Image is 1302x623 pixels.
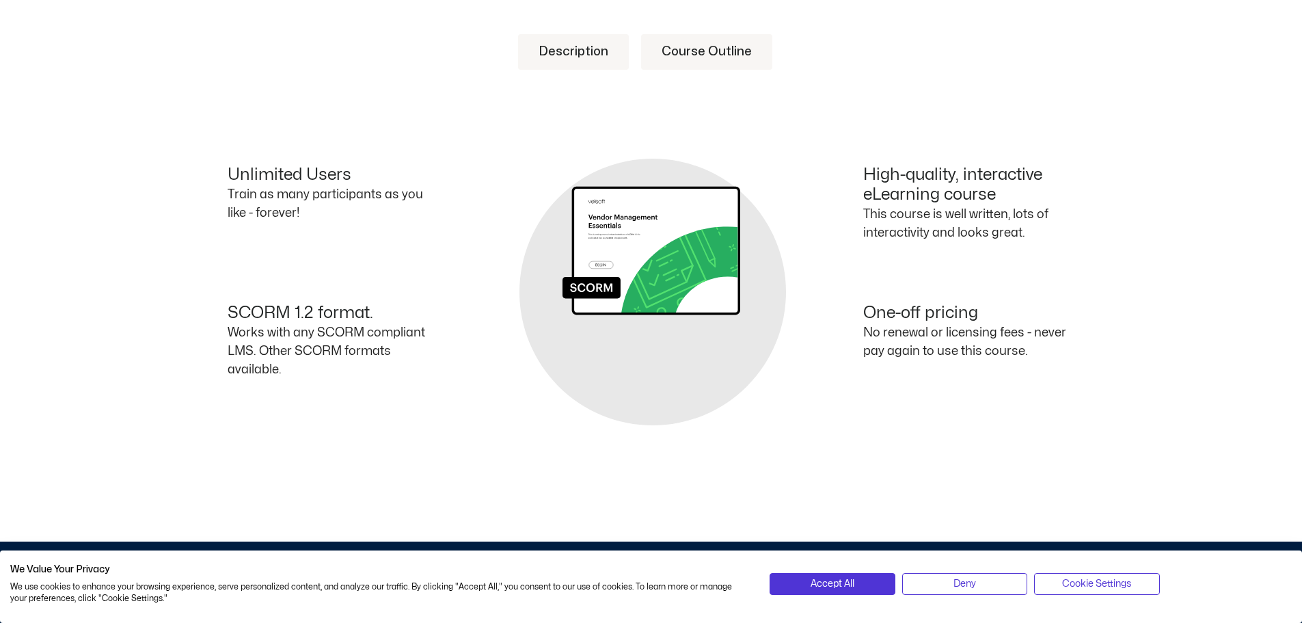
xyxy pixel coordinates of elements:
[863,205,1075,242] p: This course is well written, lots of interactivity and looks great.
[863,304,1075,323] h4: One-off pricing
[902,573,1027,595] button: Deny all cookies
[228,185,439,222] p: Train as many participants as you like - forever!
[953,576,976,592] span: Deny
[518,34,629,70] a: Description
[228,304,439,323] h4: SCORM 1.2 format.
[228,323,439,379] p: Works with any SCORM compliant LMS. Other SCORM formats available.
[1062,576,1131,592] span: Cookie Settings
[10,581,749,605] p: We use cookies to enhance your browsing experience, serve personalized content, and analyze our t...
[863,323,1075,360] p: No renewal or licensing fees - never pay again to use this course.
[863,165,1075,205] h4: High-quality, interactive eLearning course
[228,165,439,185] h4: Unlimited Users
[770,573,895,595] button: Accept all cookies
[1034,573,1159,595] button: Adjust cookie preferences
[641,34,772,70] a: Course Outline
[811,576,854,592] span: Accept All
[10,564,749,576] h2: We Value Your Privacy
